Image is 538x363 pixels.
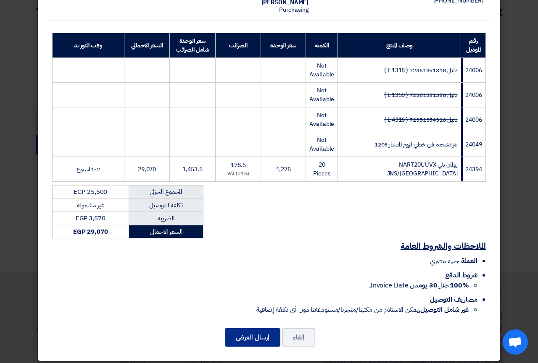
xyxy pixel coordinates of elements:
span: 1,453.5 [182,165,202,174]
button: إرسال العرض [225,328,280,347]
button: إلغاء [282,328,315,347]
u: الملاحظات والشروط العامة [401,240,486,252]
th: وقت التوريد [53,33,124,58]
td: الضريبة [129,212,203,225]
td: 24006 [461,107,486,132]
li: يمكن الاستلام من مكتبنا/متجرنا/مستودعاتنا دون أي تكلفة إضافية [52,305,469,315]
strike: دليل 72351351358 ( L 1358 ) [384,91,457,99]
td: EGP 25,500 [53,185,129,199]
span: 1,275 [276,165,291,174]
strong: 100% [450,280,469,290]
strike: دليل 72351351318 ( L 1318 ) [384,66,457,75]
span: 20 Pieces [313,160,331,178]
strong: EGP 29,070 [73,227,108,236]
td: 24394 [461,157,486,182]
div: Open chat [503,329,528,355]
span: Purchasing [279,5,309,14]
span: جنيه مصري [430,256,459,266]
th: سعر الوحدة [261,33,306,58]
span: مصاريف التوصيل [430,295,477,305]
strike: بنز تشحيم بلى خطي لزوم المنشار 1203 [374,140,458,149]
span: غير مشموله [77,201,104,210]
span: 29,070 [138,165,156,174]
th: السعر الاجمالي [124,33,170,58]
th: الكمية [306,33,338,58]
th: رقم الموديل [461,33,486,58]
td: 24006 [461,58,486,83]
span: خلال من Invoice Date. [368,280,469,290]
span: شروط الدفع [445,270,477,280]
u: 30 يوم [419,280,437,290]
td: 24006 [461,83,486,107]
td: المجموع الجزئي [129,185,203,199]
th: الضرائب [216,33,261,58]
td: السعر الاجمالي [129,225,203,238]
span: Not Available [309,86,334,104]
th: وصف المنتج [338,33,461,58]
span: 1-2 اسبوع [76,165,100,174]
span: EGP 3,570 [76,214,105,223]
div: (14%) VAT [219,170,257,178]
td: 24049 [461,132,486,157]
span: العملة [461,256,477,266]
span: Not Available [309,111,334,128]
span: Not Available [309,136,334,153]
span: Not Available [309,61,334,79]
th: سعر الوحدة شامل الضرائب [170,33,216,58]
span: رولمان بلي NART20UUVX JNS/[GEOGRAPHIC_DATA] [387,160,458,178]
span: 178.5 [231,161,246,170]
strong: غير شامل التوصيل, [419,305,469,315]
td: تكلفه التوصيل [129,198,203,212]
strike: دليل 72351354316 ( L 4316 ) [384,115,457,124]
